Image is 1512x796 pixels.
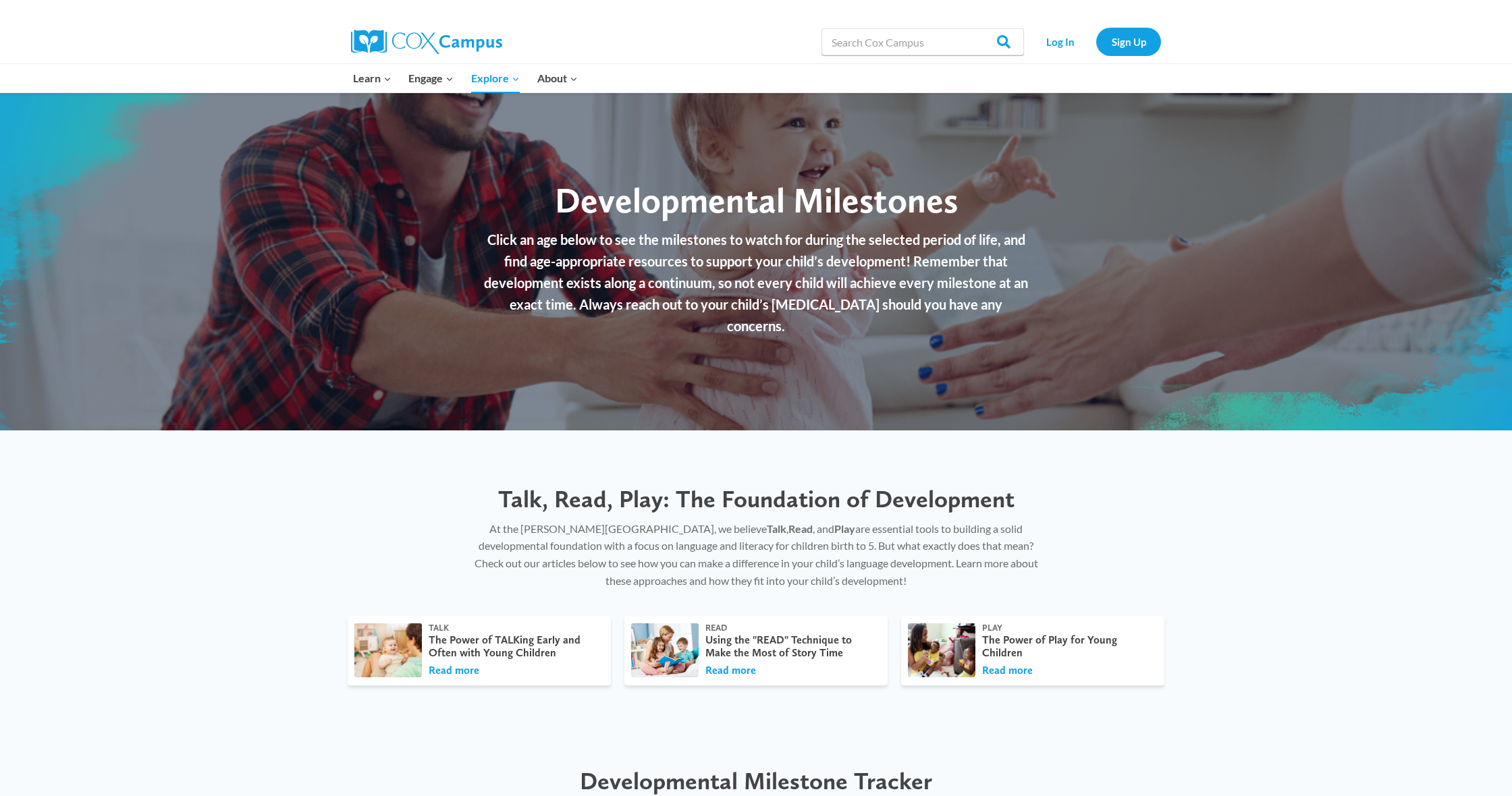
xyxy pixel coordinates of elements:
p: Click an age below to see the milestones to watch for during the selected period of life, and fin... [483,229,1029,337]
button: Read more [982,663,1033,678]
span: Engage [408,69,454,87]
nav: Primary Navigation [344,64,586,92]
span: Explore [471,69,520,87]
div: The Power of Play for Young Children [982,633,1151,659]
strong: Talk [767,522,786,535]
strong: Play [834,522,855,535]
a: Read Using the "READ" Technique to Make the Most of Story Time Read more [624,616,888,685]
nav: Secondary Navigation [1031,28,1161,55]
span: Developmental Milestones [555,179,958,221]
button: Read more [429,663,479,678]
a: Talk The Power of TALKing Early and Often with Young Children Read more [348,616,611,685]
a: Sign Up [1096,28,1161,55]
a: Play The Power of Play for Young Children Read more [901,616,1164,685]
div: Using the "READ" Technique to Make the Most of Story Time [705,633,874,659]
img: iStock_53702022_LARGE.jpg [353,622,424,679]
div: Read [705,623,874,633]
img: Cox Campus [351,30,502,54]
span: Learn [353,69,391,87]
span: About [537,69,578,87]
div: The Power of TALKing Early and Often with Young Children [429,633,597,659]
span: Talk, Read, Play: The Foundation of Development [498,484,1015,513]
span: Developmental Milestone Tracker [580,766,932,795]
img: mom-reading-with-children.jpg [630,622,701,679]
input: Search Cox Campus [821,28,1024,55]
a: Log In [1031,28,1089,55]
div: Talk [429,623,597,633]
button: Read more [705,663,756,678]
strong: Read [788,522,813,535]
img: 0010-Lyra-11-scaled-1.jpg [907,622,977,679]
div: Play [982,623,1151,633]
p: At the [PERSON_NAME][GEOGRAPHIC_DATA], we believe , , and are essential tools to building a solid... [473,520,1039,589]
